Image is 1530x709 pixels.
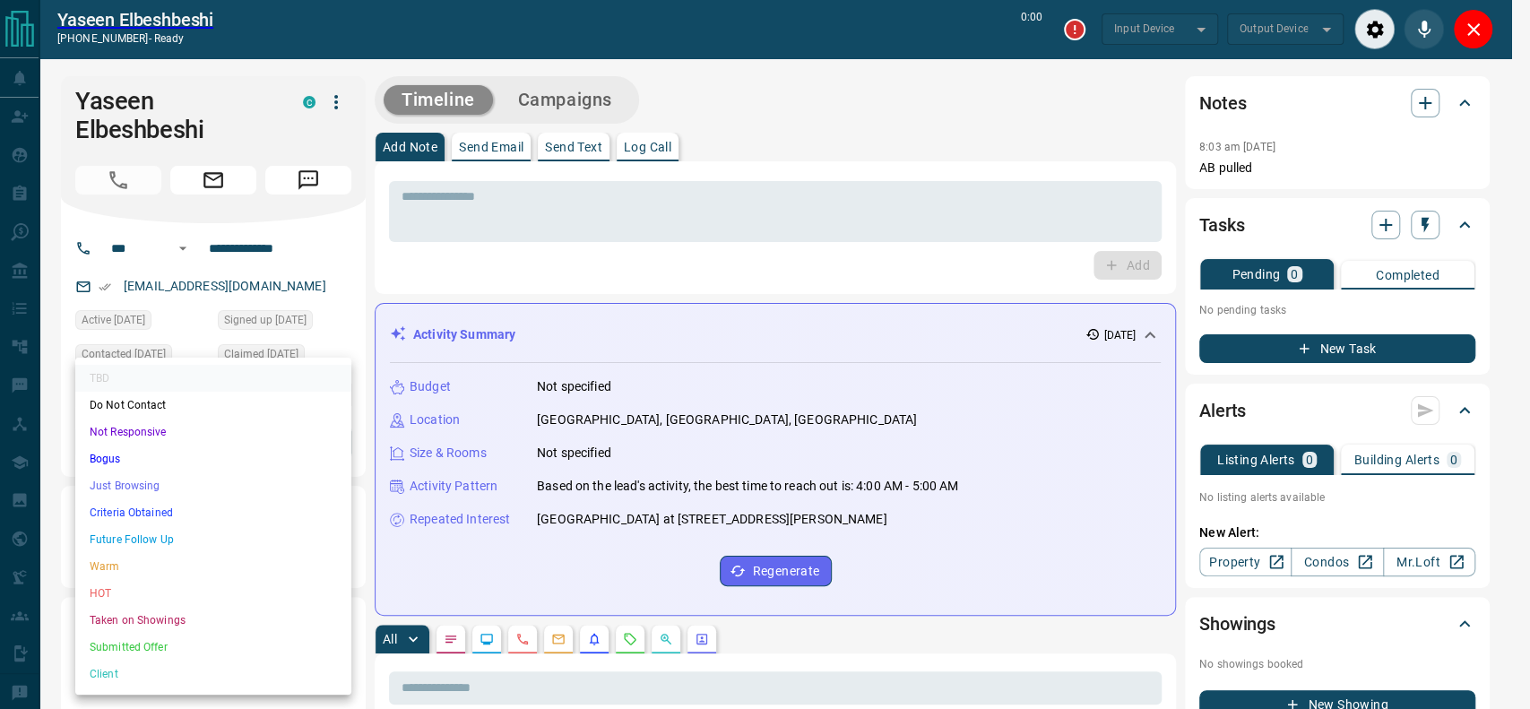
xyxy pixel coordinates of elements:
li: HOT [75,580,351,607]
li: Do Not Contact [75,392,351,419]
li: Taken on Showings [75,607,351,634]
li: Warm [75,553,351,580]
li: Submitted Offer [75,634,351,661]
li: Bogus [75,445,351,472]
li: Client [75,661,351,687]
li: Criteria Obtained [75,499,351,526]
li: Not Responsive [75,419,351,445]
li: Future Follow Up [75,526,351,553]
li: Just Browsing [75,472,351,499]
